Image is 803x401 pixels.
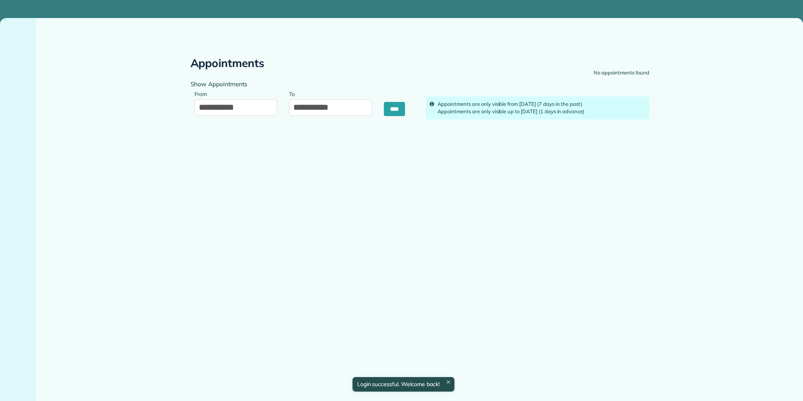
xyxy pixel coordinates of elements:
label: To [289,86,299,101]
div: Appointments are only visible up to [DATE] (1 days in advance) [438,108,645,116]
div: Appointments are only visible from [DATE] (7 days in the past) [438,100,645,108]
div: No appointments found [594,69,649,77]
div: Login successful. Welcome back! [352,377,454,392]
h2: Appointments [191,57,265,69]
h4: Show Appointments [191,81,414,87]
label: From [194,86,211,101]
